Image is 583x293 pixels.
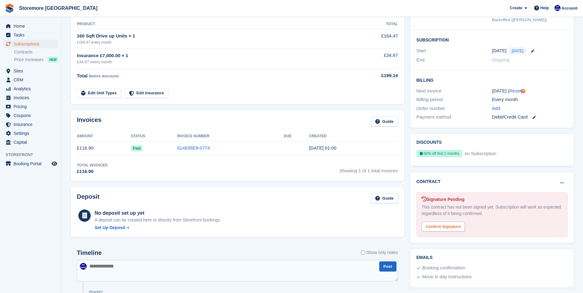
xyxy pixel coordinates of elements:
a: menu [3,31,58,39]
div: £199.14 [348,72,398,79]
a: menu [3,84,58,93]
time: 2025-10-01 00:00:24 UTC [309,145,337,150]
div: Order number [416,105,492,112]
span: Pricing [14,102,50,111]
div: Billing period [416,96,492,103]
span: Total [77,73,88,78]
span: Insurance [14,120,50,129]
span: Tasks [14,31,50,39]
a: menu [3,138,58,146]
div: [DATE] ( ) [492,88,568,95]
span: Capital [14,138,50,146]
div: Start [416,47,492,55]
span: Paid [131,145,142,151]
a: Storemore [GEOGRAPHIC_DATA] [17,3,100,13]
img: Angela [554,5,561,11]
a: Price increases NEW [14,56,58,63]
a: menu [3,120,58,129]
a: menu [3,76,58,84]
h2: Deposit [77,193,99,203]
img: stora-icon-8386f47178a22dfd0bd8f6a31ec36ba5ce8667c1dd55bd0f319d3a0aa187defe.svg [5,4,14,13]
span: [DATE] [509,47,526,55]
a: menu [3,93,58,102]
td: £164.47 [348,29,398,49]
span: Showing 1 of 1 total invoices [340,162,398,175]
span: Ongoing [492,57,510,62]
h2: Emails [416,255,568,260]
th: Total [348,19,398,29]
th: Created [309,131,398,141]
a: menu [3,40,58,48]
td: £34.67 [348,49,398,68]
div: This contract has not been signed yet. Subscription will work as expected regardless of it being ... [422,204,562,217]
label: Show only notes [361,249,398,256]
p: A deposit can be created here or directly from Storefront bookings. [95,217,221,223]
input: Show only notes [361,249,365,256]
h2: Billing [416,77,568,83]
div: Debit/Credit Card [492,114,568,121]
a: menu [3,67,58,75]
a: menu [3,102,58,111]
span: Settings [14,129,50,138]
div: Next invoice [416,88,492,95]
h2: Contract [416,178,441,185]
span: Create [510,5,522,11]
div: NEW [48,57,58,63]
span: Subscriptions [14,40,50,48]
h2: Invoices [77,116,101,127]
th: Due [284,131,309,141]
a: Reset [509,88,521,93]
a: menu [3,22,58,30]
div: Move in day instructions [422,273,472,281]
a: Edit Insurance [125,88,168,98]
a: Add [492,105,500,112]
th: Amount [77,131,131,141]
button: Post [379,261,396,272]
a: Edit Unit Types [77,88,121,98]
div: Booking confirmation [422,264,465,272]
a: Contracts [14,49,58,55]
div: Backoffice ([PERSON_NAME]) [492,17,568,23]
span: Sites [14,67,50,75]
div: £116.90 [77,168,108,175]
a: 614835E8-0774 [177,145,210,150]
div: No deposit set up yet [95,209,221,217]
a: Guide [371,193,398,203]
div: Set Up Deposit [95,225,125,231]
span: Booking Portal [14,159,50,168]
a: menu [3,159,58,168]
a: Preview store [51,160,58,167]
div: Every month [492,96,568,103]
div: Tooltip anchor [520,88,526,94]
div: Insurance £7,000.00 × 1 [77,52,348,59]
time: 2025-10-01 00:00:00 UTC [492,47,506,54]
span: on Subscription [463,151,496,156]
img: Angela [80,263,87,270]
h2: Discounts [416,140,568,145]
a: Guide [371,116,398,127]
span: Help [540,5,549,11]
div: £34.67 every month [77,59,348,65]
a: menu [3,129,58,138]
span: Before discounts [89,74,119,78]
div: Confirm Signature [422,222,465,232]
a: Set Up Deposit [95,225,221,231]
h2: Timeline [77,249,102,256]
span: Coupons [14,111,50,120]
span: Analytics [14,84,50,93]
div: 50% off first 2 months [416,150,462,157]
div: End [416,57,492,64]
a: Confirm Signature [422,220,465,225]
span: Storefront [6,152,61,158]
span: Invoices [14,93,50,102]
div: Payment method [416,114,492,121]
div: £164.47 every month [77,40,348,45]
span: Account [561,5,577,11]
div: 160 Sqft Drive up Units × 1 [77,33,348,40]
div: Signature Pending [422,196,562,203]
h2: Subscription [416,37,568,43]
span: Home [14,22,50,30]
span: CRM [14,76,50,84]
td: £116.90 [77,141,131,155]
th: Status [131,131,177,141]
